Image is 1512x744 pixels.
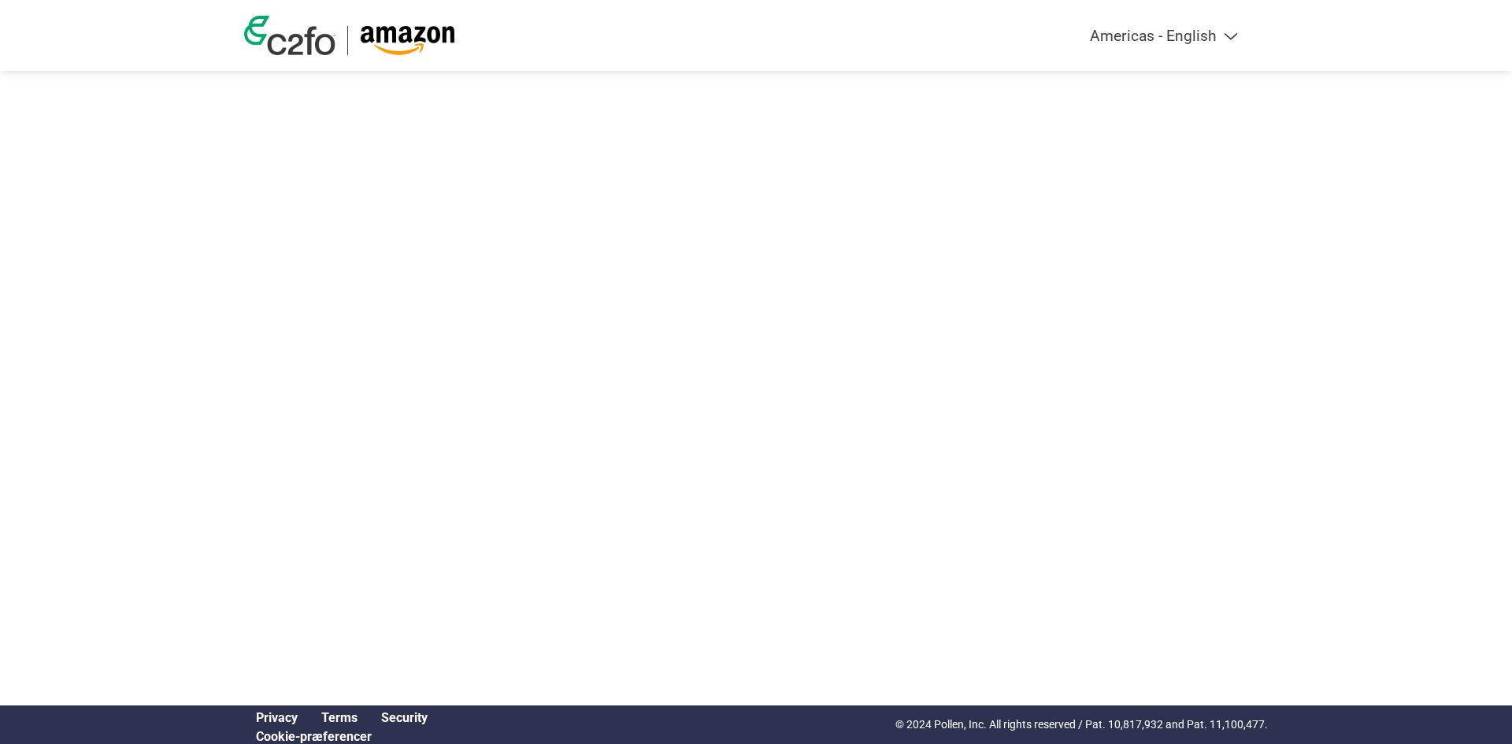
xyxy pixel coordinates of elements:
[360,26,455,55] img: Amazon
[895,716,1268,733] p: © 2024 Pollen, Inc. All rights reserved / Pat. 10,817,932 and Pat. 11,100,477.
[244,16,335,55] img: c2fo logo
[244,729,439,744] div: Open Cookie Preferences Modal
[321,710,358,725] a: Terms
[256,729,372,744] a: Cookie Preferences, opens a dedicated popup modal window
[256,710,298,725] a: Privacy
[381,710,428,725] a: Security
